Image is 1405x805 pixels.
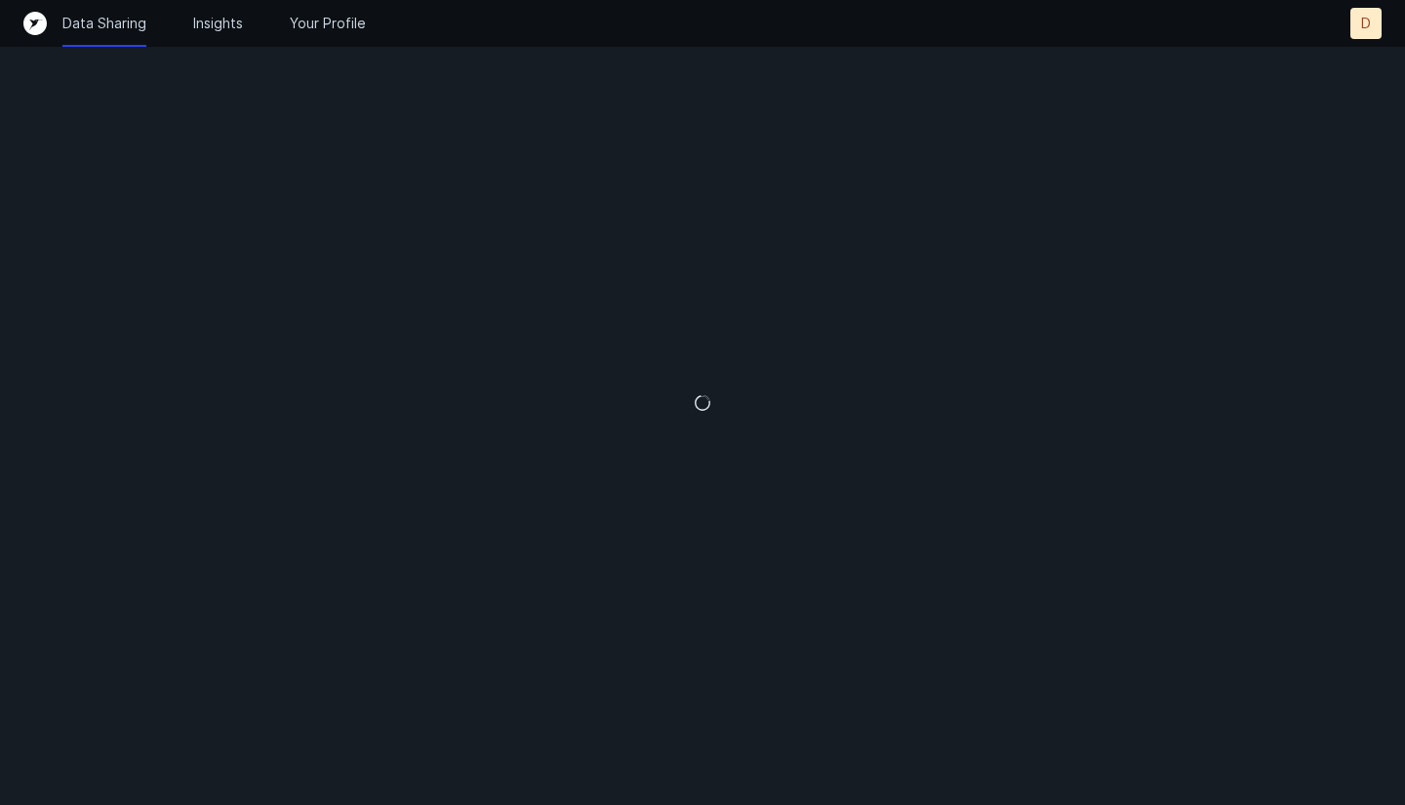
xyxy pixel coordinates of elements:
a: Insights [193,14,243,33]
button: D [1350,8,1382,39]
p: D [1361,14,1371,33]
a: Your Profile [290,14,366,33]
a: Data Sharing [62,14,146,33]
